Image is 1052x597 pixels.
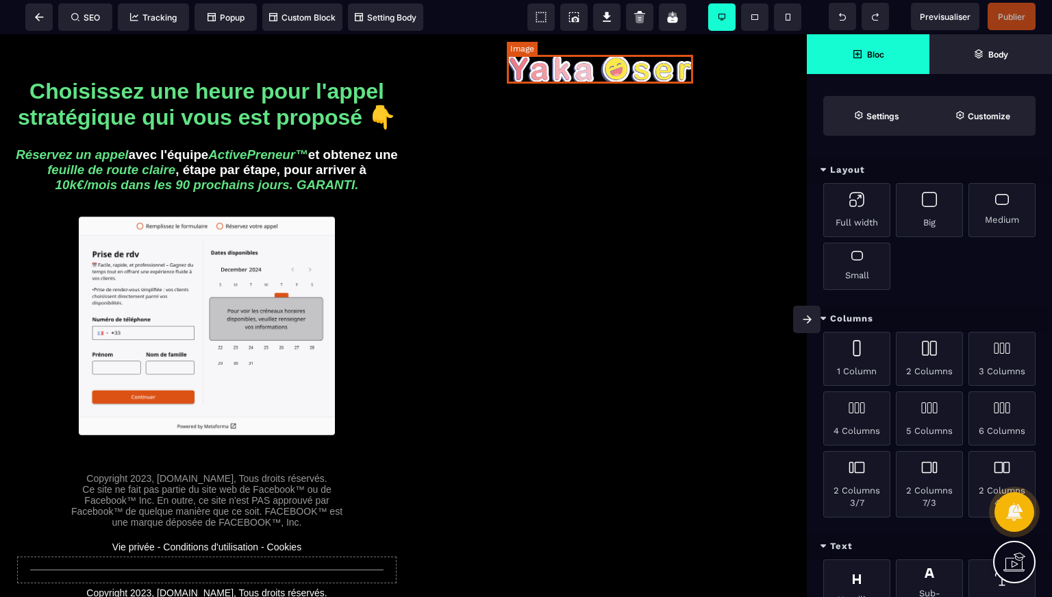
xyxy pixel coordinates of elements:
i: 10k€/mois dans les 90 prochains jours. GARANTI. [55,143,359,158]
div: 2 Columns 3/7 [823,451,890,517]
h1: Choisissez une heure pour l'appel stratégique qui vous est proposé 👇 [10,38,403,103]
span: View components [527,3,555,31]
span: Popup [208,12,245,23]
div: Full width [823,183,890,237]
span: Previsualiser [920,12,970,22]
span: Open Blocks [807,34,929,74]
div: Medium [968,183,1036,237]
div: 6 Columns [968,391,1036,446]
div: Small [823,243,890,290]
div: Layout [807,158,1052,183]
strong: Bloc [867,49,884,60]
div: 4 Columns [823,391,890,446]
strong: Body [988,49,1008,60]
span: Preview [911,3,979,30]
span: Setting Body [355,12,416,23]
img: 09952155035f594fdb566f33720bf394_Capture_d%E2%80%99e%CC%81cran_2024-12-05_a%CC%80_16.47.36.png [79,182,334,401]
span: Open Layer Manager [929,34,1052,74]
text: Vie privée - Conditions d'utilisation - Cookies [67,504,347,522]
div: 1 Column [823,332,890,386]
div: Big [896,183,963,237]
span: Settings [823,96,929,136]
i: feuille de route claire [47,128,175,143]
div: Columns [807,306,1052,332]
text: Copyright 2023, [DOMAIN_NAME], Tous droits réservés. [67,550,347,568]
span: SEO [71,12,100,23]
span: Custom Block [269,12,336,23]
span: Screenshot [560,3,588,31]
i: Réservez un appel [16,113,128,128]
span: Tracking [130,12,177,23]
div: 2 Columns [896,332,963,386]
h3: avec l'équipe et obtenez une , étape par étape, pour arriver à [10,110,403,162]
div: 2 Columns 4/5 [968,451,1036,517]
div: 3 Columns [968,332,1036,386]
img: aa6757e2f70c7967f7730340346f47c4_yakaoser_%C3%A9crit__copie.png [507,21,693,49]
i: ActivePreneur™ [208,113,308,128]
div: 2 Columns 7/3 [896,451,963,517]
text: Copyright 2023, [DOMAIN_NAME], Tous droits réservés. Ce site ne fait pas partie du site web de Fa... [67,435,347,497]
div: Text [807,534,1052,559]
span: Open Style Manager [929,96,1036,136]
div: 5 Columns [896,391,963,446]
strong: Customize [968,111,1010,121]
strong: Settings [866,111,899,121]
span: Publier [998,12,1025,22]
